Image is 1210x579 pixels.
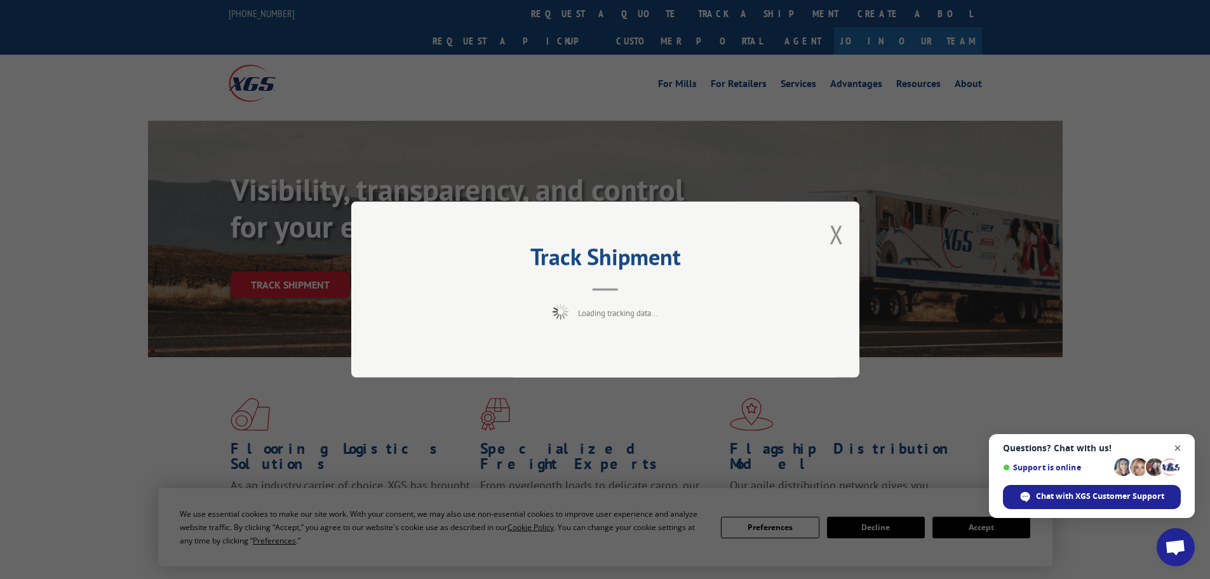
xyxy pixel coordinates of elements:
h2: Track Shipment [415,248,796,272]
button: Close modal [830,217,844,251]
span: Loading tracking data... [578,308,658,318]
span: Questions? Chat with us! [1003,443,1181,453]
span: Support is online [1003,463,1110,472]
div: Open chat [1157,528,1195,566]
img: xgs-loading [553,304,568,320]
div: Chat with XGS Customer Support [1003,485,1181,509]
span: Close chat [1170,440,1186,456]
span: Chat with XGS Customer Support [1036,491,1164,502]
